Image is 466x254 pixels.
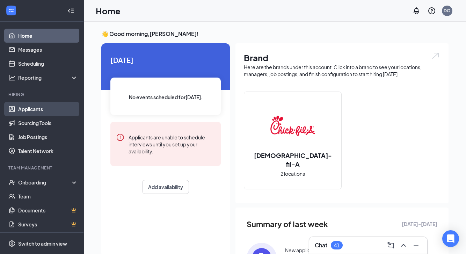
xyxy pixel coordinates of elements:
div: Onboarding [18,179,72,186]
img: Chick-fil-A [270,103,315,148]
a: Talent Network [18,144,78,158]
div: Reporting [18,74,78,81]
a: Scheduling [18,57,78,71]
svg: Minimize [412,241,420,249]
h3: 👋 Good morning, [PERSON_NAME] ! [101,30,449,38]
a: SurveysCrown [18,217,78,231]
span: Summary of last week [247,218,328,230]
div: Open Intercom Messenger [442,230,459,247]
div: New applications [285,247,324,254]
span: [DATE] - [DATE] [402,220,437,228]
svg: ChevronUp [399,241,408,249]
a: Home [18,29,78,43]
h2: [DEMOGRAPHIC_DATA]-fil-A [244,151,341,168]
button: ComposeMessage [385,240,396,251]
span: 2 locations [281,170,305,177]
img: open.6027fd2a22e1237b5b06.svg [431,52,440,60]
div: Applicants are unable to schedule interviews until you set up your availability. [129,133,215,155]
a: DocumentsCrown [18,203,78,217]
svg: Collapse [67,7,74,14]
a: Sourcing Tools [18,116,78,130]
svg: Settings [8,240,15,247]
div: 41 [334,242,340,248]
svg: Analysis [8,74,15,81]
svg: UserCheck [8,179,15,186]
div: Here are the brands under this account. Click into a brand to see your locations, managers, job p... [244,64,440,78]
svg: Notifications [412,7,421,15]
svg: Error [116,133,124,141]
svg: QuestionInfo [428,7,436,15]
button: Add availability [142,180,189,194]
h1: Brand [244,52,440,64]
h3: Chat [315,241,327,249]
span: [DATE] [110,55,221,65]
button: Minimize [410,240,422,251]
div: DO [444,8,451,14]
div: Switch to admin view [18,240,67,247]
a: Messages [18,43,78,57]
svg: ComposeMessage [387,241,395,249]
svg: WorkstreamLogo [8,7,15,14]
div: Team Management [8,165,77,171]
span: No events scheduled for [DATE] . [129,93,203,101]
a: Applicants [18,102,78,116]
div: Hiring [8,92,77,97]
h1: Home [96,5,121,17]
button: ChevronUp [398,240,409,251]
a: Team [18,189,78,203]
a: Job Postings [18,130,78,144]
